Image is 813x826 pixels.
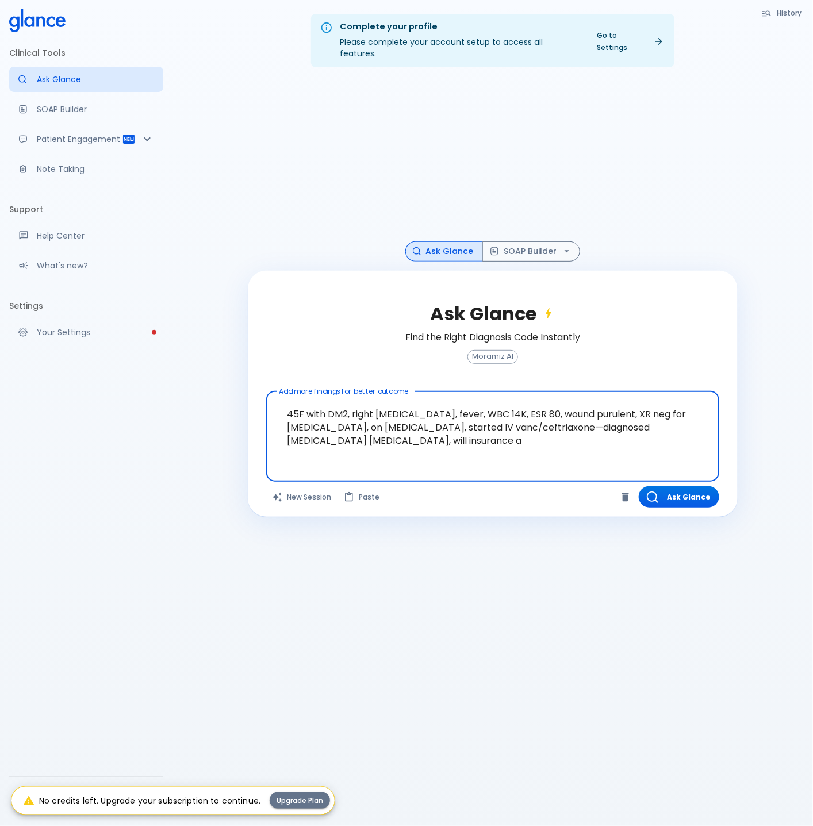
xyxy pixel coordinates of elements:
[37,133,122,145] p: Patient Engagement
[9,67,163,92] a: Moramiz: Find ICD10AM codes instantly
[639,486,719,508] button: Ask Glance
[9,782,163,821] div: [PERSON_NAME]Glance Care
[9,39,163,67] li: Clinical Tools
[431,303,555,325] h2: Ask Glance
[482,241,580,262] button: SOAP Builder
[9,195,163,223] li: Support
[274,396,711,459] textarea: 45F with DM2, right [MEDICAL_DATA], fever, WBC 14K, ESR 80, wound purulent, XR neg for [MEDICAL_D...
[270,792,330,809] button: Upgrade Plan
[37,230,154,241] p: Help Center
[37,326,154,338] p: Your Settings
[37,260,154,271] p: What's new?
[9,223,163,248] a: Get help from our support team
[405,241,483,262] button: Ask Glance
[405,329,580,345] h6: Find the Right Diagnosis Code Instantly
[266,486,338,508] button: Clears all inputs and results.
[9,97,163,122] a: Docugen: Compose a clinical documentation in seconds
[9,253,163,278] div: Recent updates and feature releases
[468,352,517,361] span: Moramiz AI
[590,27,670,56] a: Go to Settings
[617,489,634,506] button: Clear
[37,74,154,85] p: Ask Glance
[9,126,163,152] div: Patient Reports & Referrals
[9,292,163,320] li: Settings
[338,486,386,508] button: Paste from clipboard
[23,790,260,811] div: No credits left. Upgrade your subscription to continue.
[340,21,581,33] div: Complete your profile
[279,386,409,396] label: Add more findings for better outcome
[37,163,154,175] p: Note Taking
[9,156,163,182] a: Advanced note-taking
[340,17,581,64] div: Please complete your account setup to access all features.
[9,320,163,345] a: Please complete account setup
[37,103,154,115] p: SOAP Builder
[756,5,808,21] button: History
